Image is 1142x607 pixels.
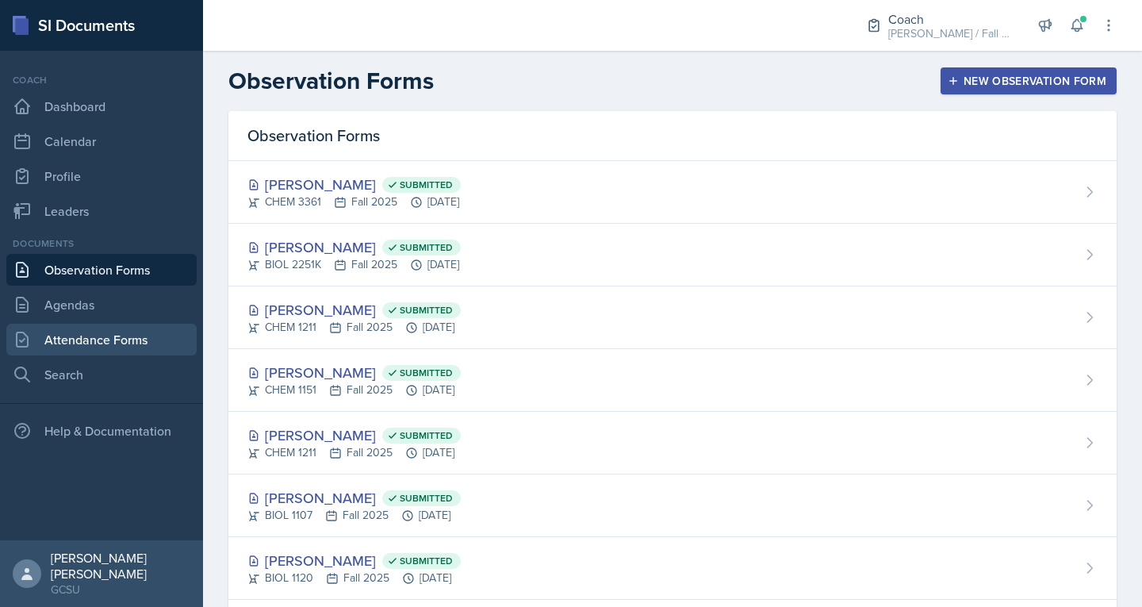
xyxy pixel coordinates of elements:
a: [PERSON_NAME] Submitted CHEM 3361Fall 2025[DATE] [228,161,1117,224]
a: Attendance Forms [6,324,197,355]
a: Profile [6,160,197,192]
a: [PERSON_NAME] Submitted CHEM 1151Fall 2025[DATE] [228,349,1117,412]
div: [PERSON_NAME] [PERSON_NAME] [51,550,190,582]
a: [PERSON_NAME] Submitted CHEM 1211Fall 2025[DATE] [228,286,1117,349]
div: CHEM 1211 Fall 2025 [DATE] [247,319,461,336]
div: GCSU [51,582,190,597]
a: [PERSON_NAME] Submitted CHEM 1211Fall 2025[DATE] [228,412,1117,474]
h2: Observation Forms [228,67,434,95]
div: CHEM 1151 Fall 2025 [DATE] [247,382,461,398]
div: BIOL 1120 Fall 2025 [DATE] [247,570,461,586]
div: CHEM 3361 Fall 2025 [DATE] [247,194,461,210]
span: Submitted [400,429,453,442]
span: Submitted [400,304,453,317]
a: [PERSON_NAME] Submitted BIOL 1107Fall 2025[DATE] [228,474,1117,537]
div: [PERSON_NAME] [247,362,461,383]
a: Observation Forms [6,254,197,286]
span: Submitted [400,179,453,191]
div: [PERSON_NAME] [247,174,461,195]
div: Help & Documentation [6,415,197,447]
a: Search [6,359,197,390]
div: Documents [6,236,197,251]
a: Leaders [6,195,197,227]
div: CHEM 1211 Fall 2025 [DATE] [247,444,461,461]
a: Calendar [6,125,197,157]
div: [PERSON_NAME] / Fall 2025 [888,25,1015,42]
div: [PERSON_NAME] [247,299,461,321]
div: [PERSON_NAME] [247,550,461,571]
div: [PERSON_NAME] [247,487,461,509]
div: BIOL 2251K Fall 2025 [DATE] [247,256,461,273]
a: [PERSON_NAME] Submitted BIOL 1120Fall 2025[DATE] [228,537,1117,600]
div: Coach [888,10,1015,29]
div: BIOL 1107 Fall 2025 [DATE] [247,507,461,524]
a: [PERSON_NAME] Submitted BIOL 2251KFall 2025[DATE] [228,224,1117,286]
span: Submitted [400,367,453,379]
span: Submitted [400,492,453,505]
button: New Observation Form [941,67,1117,94]
div: [PERSON_NAME] [247,236,461,258]
div: Observation Forms [228,111,1117,161]
div: New Observation Form [951,75,1106,87]
span: Submitted [400,241,453,254]
div: Coach [6,73,197,87]
div: [PERSON_NAME] [247,425,461,446]
a: Dashboard [6,90,197,122]
a: Agendas [6,289,197,321]
span: Submitted [400,555,453,567]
